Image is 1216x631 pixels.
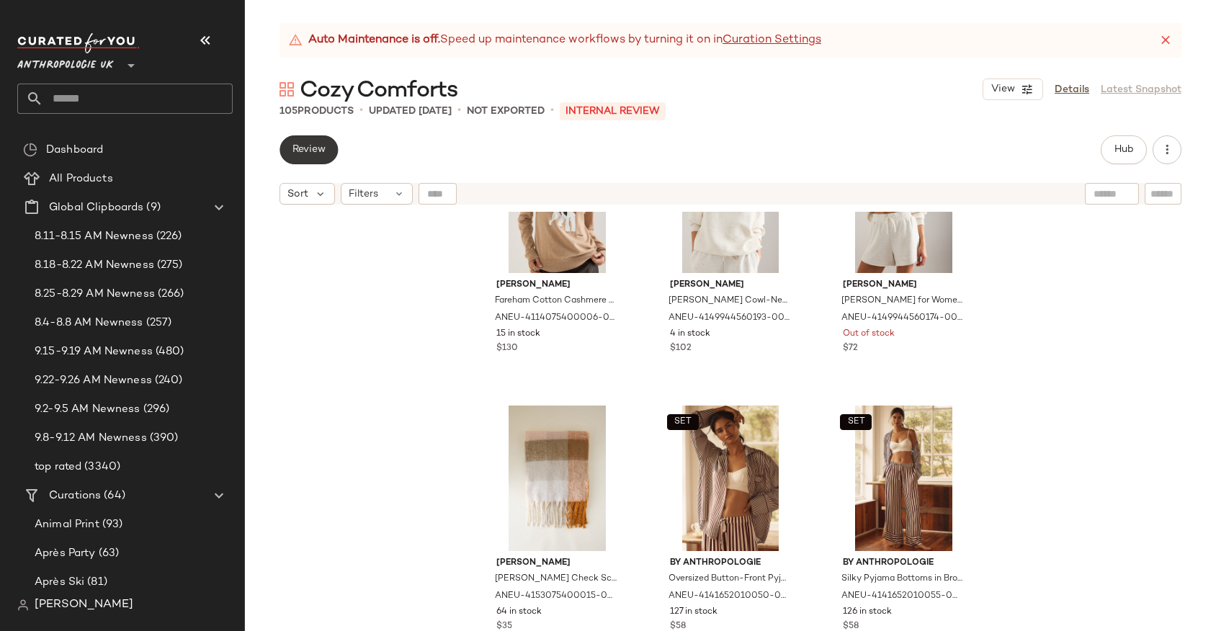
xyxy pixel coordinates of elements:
[287,187,308,202] span: Sort
[496,342,518,355] span: $130
[1055,82,1089,97] a: Details
[153,228,182,245] span: (226)
[723,32,821,49] a: Curation Settings
[550,102,554,120] span: •
[841,573,963,586] span: Silky Pyjama Bottoms in Brown, Viscose, Size Small by Anthropologie
[35,372,152,389] span: 9.22-9.26 AM Newness
[670,328,710,341] span: 4 in stock
[670,557,792,570] span: By Anthropologie
[49,200,143,216] span: Global Clipboards
[280,106,298,117] span: 105
[101,488,125,504] span: (64)
[1114,144,1134,156] span: Hub
[17,599,29,611] img: svg%3e
[674,417,692,427] span: SET
[280,104,354,119] div: Products
[292,144,326,156] span: Review
[35,257,154,274] span: 8.18-8.22 AM Newness
[496,279,618,292] span: [PERSON_NAME]
[560,102,666,120] p: INTERNAL REVIEW
[96,545,120,562] span: (63)
[843,606,892,619] span: 126 in stock
[35,430,147,447] span: 9.8-9.12 AM Newness
[280,82,294,97] img: svg%3e
[35,315,143,331] span: 8.4-8.8 AM Newness
[153,344,184,360] span: (480)
[46,142,103,158] span: Dashboard
[841,295,963,308] span: [PERSON_NAME] for Women in White, Polyester/Viscose/Elastane, Size Large by [PERSON_NAME] at Anth...
[658,406,803,551] img: 4141652010050_021_b
[670,606,717,619] span: 127 in stock
[140,401,170,418] span: (296)
[495,573,617,586] span: [PERSON_NAME] Check Scarf for Women, Polyester by [PERSON_NAME] at Anthropologie
[669,295,790,308] span: [PERSON_NAME] Cowl-Neck Sweatshirt for Women in White, Polyester/Viscose/Elastane, Size Medium by...
[669,312,790,325] span: ANEU-4149944560193-000-011
[495,590,617,603] span: ANEU-4153075400015-000-089
[155,286,184,303] span: (266)
[843,328,895,341] span: Out of stock
[17,33,140,53] img: cfy_white_logo.C9jOOHJF.svg
[35,516,99,533] span: Animal Print
[983,79,1043,100] button: View
[670,342,692,355] span: $102
[35,286,155,303] span: 8.25-8.29 AM Newness
[495,312,617,325] span: ANEU-4114075400006-000-014
[495,295,617,308] span: Fareham Cotton Cashmere Jumper Top in Beige, Cotton/Cashmere, Size Uk 14 by [PERSON_NAME] at Anth...
[35,228,153,245] span: 8.11-8.15 AM Newness
[496,557,618,570] span: [PERSON_NAME]
[846,417,864,427] span: SET
[841,590,963,603] span: ANEU-4141652010055-000-021
[35,459,81,475] span: top rated
[143,315,172,331] span: (257)
[35,596,133,614] span: [PERSON_NAME]
[496,328,540,341] span: 15 in stock
[147,430,179,447] span: (390)
[991,84,1015,95] span: View
[308,32,440,49] strong: Auto Maintenance is off.
[841,312,963,325] span: ANEU-4149944560174-000-011
[81,459,120,475] span: (3340)
[669,590,790,603] span: ANEU-4141652010050-000-021
[369,104,452,119] p: updated [DATE]
[49,488,101,504] span: Curations
[17,49,114,75] span: Anthropologie UK
[457,102,461,120] span: •
[485,406,630,551] img: 4153075400015_089_e
[288,32,821,49] div: Speed up maintenance workflows by turning it on in
[670,279,792,292] span: [PERSON_NAME]
[143,200,160,216] span: (9)
[49,171,113,187] span: All Products
[1101,135,1147,164] button: Hub
[359,102,363,120] span: •
[99,516,123,533] span: (93)
[831,406,976,551] img: 4141652010055_021_b
[35,574,84,591] span: Après Ski
[843,279,965,292] span: [PERSON_NAME]
[152,372,183,389] span: (240)
[667,414,699,430] button: SET
[843,557,965,570] span: By Anthropologie
[349,187,378,202] span: Filters
[154,257,183,274] span: (275)
[496,606,542,619] span: 64 in stock
[35,545,96,562] span: Après Party
[280,135,338,164] button: Review
[23,143,37,157] img: svg%3e
[467,104,545,119] p: Not Exported
[35,344,153,360] span: 9.15-9.19 AM Newness
[840,414,872,430] button: SET
[669,573,790,586] span: Oversized Button-Front Pyjama Shirt Top in Brown, Viscose, Size XS by Anthropologie
[84,574,107,591] span: (81)
[300,76,458,105] span: Cozy Comforts
[35,401,140,418] span: 9.2-9.5 AM Newness
[843,342,858,355] span: $72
